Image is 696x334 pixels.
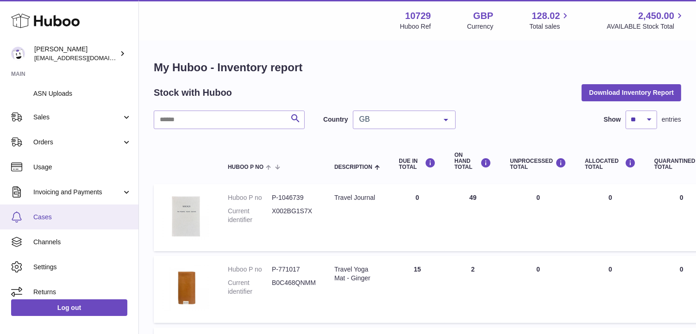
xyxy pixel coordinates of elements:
[228,207,272,224] dt: Current identifier
[33,113,122,122] span: Sales
[389,184,445,251] td: 0
[33,238,132,247] span: Channels
[228,265,272,274] dt: Huboo P no
[163,265,209,311] img: product image
[272,265,316,274] dd: P-771017
[467,22,494,31] div: Currency
[607,10,685,31] a: 2,450.00 AVAILABLE Stock Total
[576,256,645,323] td: 0
[11,299,127,316] a: Log out
[154,87,232,99] h2: Stock with Huboo
[33,163,132,172] span: Usage
[529,22,571,31] span: Total sales
[33,213,132,222] span: Cases
[604,115,621,124] label: Show
[532,10,560,22] span: 128.02
[33,188,122,197] span: Invoicing and Payments
[400,22,431,31] div: Huboo Ref
[582,84,681,101] button: Download Inventory Report
[501,256,576,323] td: 0
[33,138,122,147] span: Orders
[529,10,571,31] a: 128.02 Total sales
[34,54,136,62] span: [EMAIL_ADDRESS][DOMAIN_NAME]
[607,22,685,31] span: AVAILABLE Stock Total
[501,184,576,251] td: 0
[33,89,132,98] span: ASN Uploads
[334,265,380,283] div: Travel Yoga Mat - Ginger
[163,193,209,240] img: product image
[11,47,25,61] img: hello@mikkoa.com
[680,194,683,201] span: 0
[680,266,683,273] span: 0
[228,278,272,296] dt: Current identifier
[445,184,501,251] td: 49
[454,152,491,171] div: ON HAND Total
[154,60,681,75] h1: My Huboo - Inventory report
[473,10,493,22] strong: GBP
[33,288,132,297] span: Returns
[585,158,636,170] div: ALLOCATED Total
[272,193,316,202] dd: P-1046739
[399,158,436,170] div: DUE IN TOTAL
[662,115,681,124] span: entries
[445,256,501,323] td: 2
[389,256,445,323] td: 15
[228,164,263,170] span: Huboo P no
[334,164,372,170] span: Description
[33,263,132,272] span: Settings
[272,278,316,296] dd: B0C468QNMM
[510,158,566,170] div: UNPROCESSED Total
[228,193,272,202] dt: Huboo P no
[638,10,674,22] span: 2,450.00
[272,207,316,224] dd: X002BG1S7X
[323,115,348,124] label: Country
[34,45,118,62] div: [PERSON_NAME]
[405,10,431,22] strong: 10729
[334,193,380,202] div: Travel Journal
[357,115,437,124] span: GB
[576,184,645,251] td: 0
